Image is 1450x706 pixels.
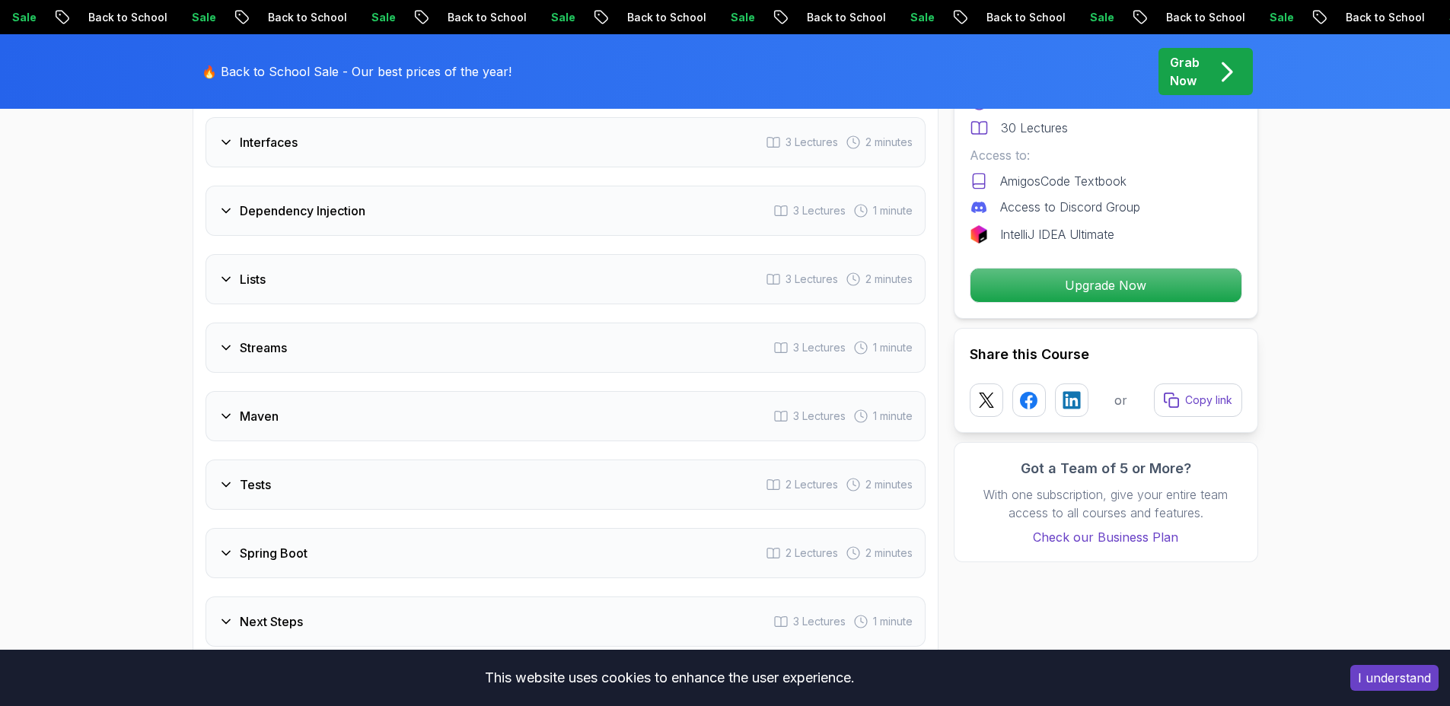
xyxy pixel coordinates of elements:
[711,10,760,25] p: Sale
[970,458,1242,479] h3: Got a Team of 5 or More?
[240,339,287,357] h3: Streams
[1250,10,1299,25] p: Sale
[248,10,352,25] p: Back to School
[970,344,1242,365] h2: Share this Course
[793,409,846,424] span: 3 Lectures
[240,475,271,494] h3: Tests
[240,270,266,288] h3: Lists
[873,409,913,424] span: 1 minute
[970,146,1242,164] p: Access to:
[607,10,711,25] p: Back to School
[206,528,926,578] button: Spring Boot2 Lectures 2 minutes
[970,269,1241,302] p: Upgrade Now
[206,323,926,373] button: Streams3 Lectures 1 minute
[865,135,913,150] span: 2 minutes
[1146,10,1250,25] p: Back to School
[970,225,988,243] img: jetbrains logo
[1154,383,1242,417] button: Copy link
[352,10,400,25] p: Sale
[1350,665,1439,691] button: Accept cookies
[793,340,846,355] span: 3 Lectures
[1170,53,1200,90] p: Grab Now
[793,614,846,629] span: 3 Lectures
[793,203,846,218] span: 3 Lectures
[1000,172,1127,190] p: AmigosCode Textbook
[206,596,926,647] button: Next Steps3 Lectures 1 minute
[970,485,1242,522] p: With one subscription, give your entire team access to all courses and features.
[240,407,279,425] h3: Maven
[873,203,913,218] span: 1 minute
[865,477,913,492] span: 2 minutes
[206,186,926,236] button: Dependency Injection3 Lectures 1 minute
[1001,119,1068,137] p: 30 Lectures
[240,544,308,562] h3: Spring Boot
[787,10,891,25] p: Back to School
[206,254,926,304] button: Lists3 Lectures 2 minutes
[865,545,913,561] span: 2 minutes
[1326,10,1429,25] p: Back to School
[206,460,926,510] button: Tests2 Lectures 2 minutes
[1185,393,1232,408] p: Copy link
[1114,391,1127,409] p: or
[970,268,1242,303] button: Upgrade Now
[873,614,913,629] span: 1 minute
[206,117,926,167] button: Interfaces3 Lectures 2 minutes
[206,391,926,441] button: Maven3 Lectures 1 minute
[172,10,221,25] p: Sale
[240,612,303,631] h3: Next Steps
[873,340,913,355] span: 1 minute
[1000,225,1114,243] p: IntelliJ IDEA Ultimate
[240,202,365,220] h3: Dependency Injection
[865,272,913,287] span: 2 minutes
[1000,198,1140,216] p: Access to Discord Group
[891,10,939,25] p: Sale
[531,10,580,25] p: Sale
[1070,10,1119,25] p: Sale
[240,133,298,151] h3: Interfaces
[786,545,838,561] span: 2 Lectures
[428,10,531,25] p: Back to School
[11,661,1327,695] div: This website uses cookies to enhance the user experience.
[202,62,511,81] p: 🔥 Back to School Sale - Our best prices of the year!
[786,477,838,492] span: 2 Lectures
[786,135,838,150] span: 3 Lectures
[970,528,1242,546] a: Check our Business Plan
[69,10,172,25] p: Back to School
[786,272,838,287] span: 3 Lectures
[967,10,1070,25] p: Back to School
